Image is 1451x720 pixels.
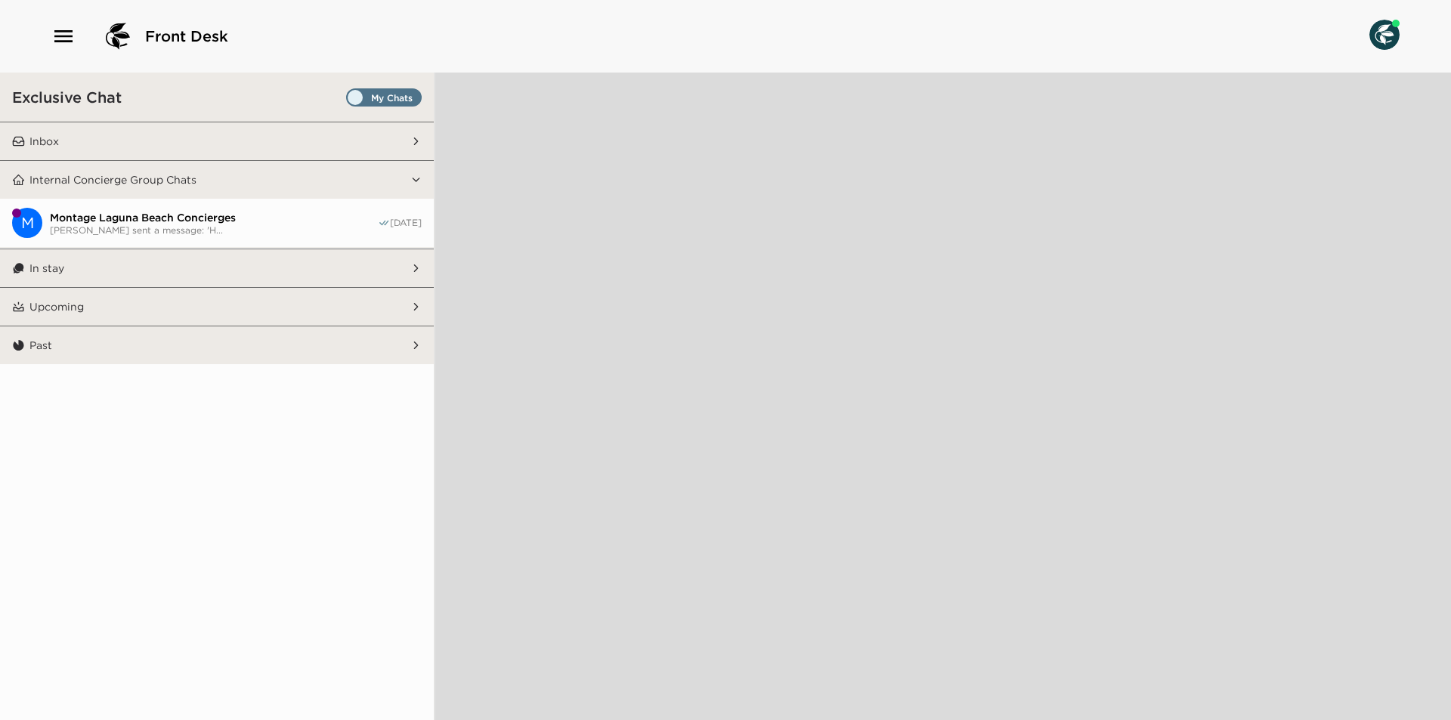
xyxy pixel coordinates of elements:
p: Upcoming [29,300,84,314]
div: M [12,208,42,238]
span: [PERSON_NAME] sent a message: 'H... [50,224,378,236]
span: Montage Laguna Beach Concierges [50,211,378,224]
p: Past [29,338,52,352]
p: In stay [29,261,64,275]
div: Montage Laguna Beach [12,208,42,238]
button: Internal Concierge Group Chats [25,161,410,199]
p: Internal Concierge Group Chats [29,173,196,187]
button: In stay [25,249,410,287]
button: Past [25,326,410,364]
span: Front Desk [145,26,228,47]
button: Upcoming [25,288,410,326]
h3: Exclusive Chat [12,88,122,107]
button: Inbox [25,122,410,160]
label: Set all destinations [346,88,422,107]
p: Inbox [29,134,59,148]
span: [DATE] [390,217,422,229]
img: logo [100,18,136,54]
img: User [1361,29,1400,44]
